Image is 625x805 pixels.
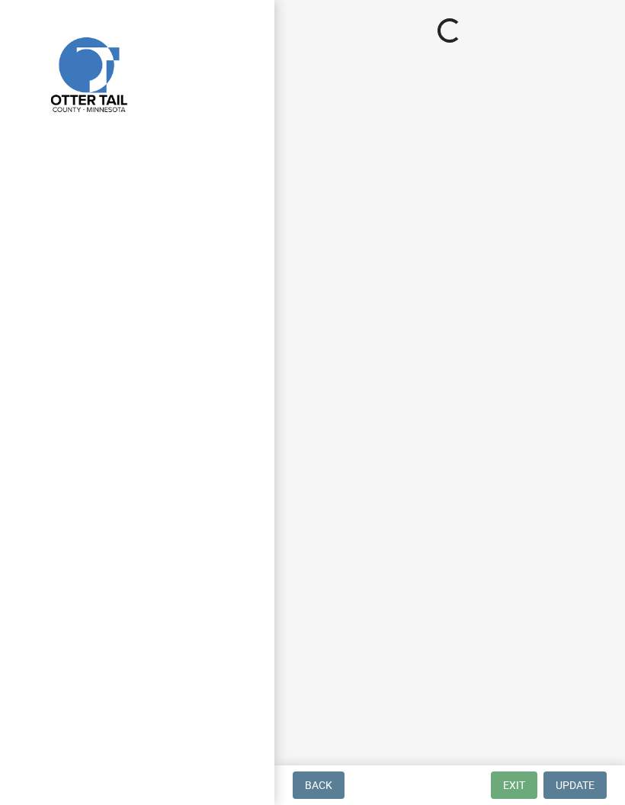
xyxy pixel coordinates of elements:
[293,771,345,799] button: Back
[543,771,607,799] button: Update
[305,779,332,791] span: Back
[30,16,145,130] img: Otter Tail County, Minnesota
[491,771,537,799] button: Exit
[556,779,595,791] span: Update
